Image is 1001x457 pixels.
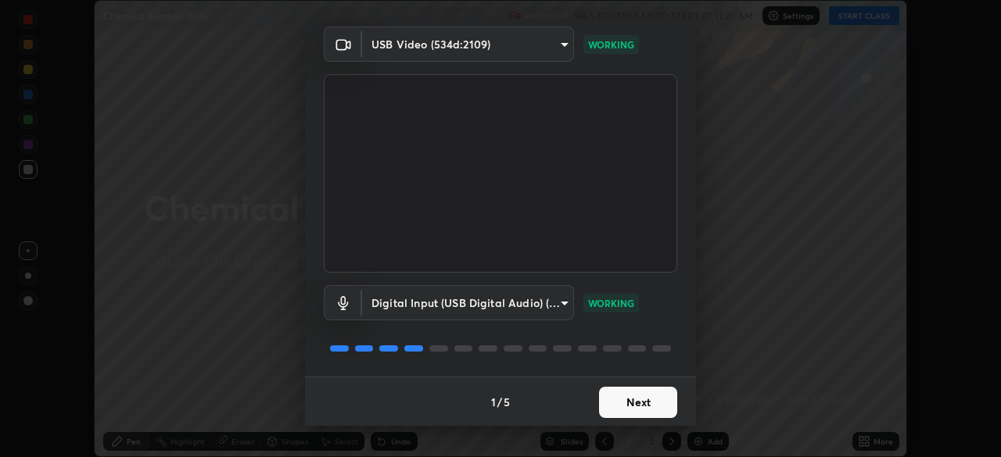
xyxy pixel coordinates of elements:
h4: / [497,394,502,410]
div: USB Video (534d:2109) [362,27,574,62]
h4: 5 [504,394,510,410]
h4: 1 [491,394,496,410]
p: WORKING [588,296,634,310]
p: WORKING [588,37,634,52]
button: Next [599,387,677,418]
div: USB Video (534d:2109) [362,285,574,320]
